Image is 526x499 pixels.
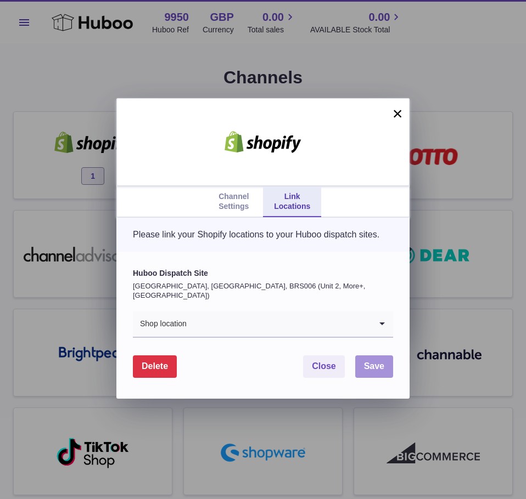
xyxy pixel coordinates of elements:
[303,355,345,378] button: Close
[391,107,404,120] button: ×
[216,131,310,153] img: shopify
[133,229,393,241] p: Please link your Shopify locations to your Huboo dispatch sites.
[133,311,393,338] div: Search for option
[133,355,177,378] button: Delete
[187,311,371,337] input: Search for option
[142,361,168,371] span: Delete
[133,311,187,337] span: Shop location
[355,355,393,378] button: Save
[263,186,321,217] a: Link Locations
[133,268,393,279] label: Huboo Dispatch Site
[364,361,384,371] span: Save
[205,186,263,217] a: Channel Settings
[312,361,336,371] span: Close
[133,281,393,300] p: [GEOGRAPHIC_DATA], [GEOGRAPHIC_DATA], BRS006 (Unit 2, More+, [GEOGRAPHIC_DATA])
